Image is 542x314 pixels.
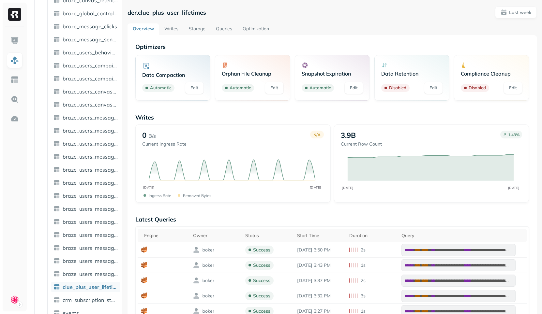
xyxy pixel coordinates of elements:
img: table [53,23,60,30]
img: table [53,114,60,121]
p: Latest Queries [135,216,529,223]
p: success [253,247,270,253]
p: Writes [135,114,529,121]
img: table [53,127,60,134]
img: table [53,36,60,43]
span: braze_users_messages_email_delivery [63,140,118,147]
tspan: [DATE] [310,185,321,190]
p: Automatic [309,85,331,91]
p: B/s [148,132,156,140]
a: braze_users_behaviors_uninstall [51,47,120,58]
a: braze_users_messages_pushnotification_send [51,256,120,266]
a: Edit [424,82,443,94]
p: looker [202,262,214,268]
a: braze_users_messages_inappmessage_click [51,204,120,214]
a: braze_users_messages_pushnotification_bounce [51,230,120,240]
span: braze_users_messages_email_markasspam [63,153,118,160]
span: braze_users_messages_email_open [63,166,118,173]
img: table [53,271,60,277]
a: Queries [211,23,237,35]
span: braze_users_messages_pushnotification_bounce [63,232,118,238]
span: braze_users_messages_pushnotification_open [63,245,118,251]
a: braze_users_messages_inappmessage_impression [51,217,120,227]
img: table [53,101,60,108]
tspan: [DATE] [342,186,353,190]
p: 0 [142,131,146,140]
p: Oct 14, 2025 3:32 PM [297,293,343,299]
a: Edit [345,82,363,94]
p: success [253,262,270,268]
tspan: [DATE] [508,186,519,190]
span: braze_users_messages_webhook_send [63,271,118,277]
div: Duration [349,232,395,239]
p: Removed bytes [183,193,211,198]
a: crm_subscription_started [51,295,120,305]
span: braze_users_messages_email_bounce [63,114,118,121]
p: Ingress Rate [149,193,171,198]
img: table [53,206,60,212]
a: braze_users_messages_email_markasspam [51,151,120,162]
p: success [253,278,270,284]
img: table [53,166,60,173]
span: braze_users_campaigns_conversion [63,62,118,69]
img: table [53,219,60,225]
span: braze_users_messages_pushnotification_send [63,258,118,264]
span: clue_plus_user_lifetimes [63,284,118,290]
p: Disabled [389,85,406,91]
a: braze_users_canvas_conversion [51,86,120,97]
span: braze_users_messages_email_unsubscribe [63,193,118,199]
p: 1.43 % [508,132,519,137]
img: table [53,232,60,238]
a: braze_users_messages_email_delivery [51,138,120,149]
a: Edit [185,82,203,94]
p: Oct 14, 2025 3:50 PM [297,247,343,253]
p: Optimizers [135,43,529,50]
img: table [53,179,60,186]
a: Writes [159,23,184,35]
p: der.clue_plus_user_lifetimes [128,9,206,16]
p: Current Row Count [341,141,382,147]
p: Automatic [230,85,251,91]
a: braze_users_canvas_entry [51,99,120,110]
img: table [53,10,60,17]
p: Orphan File Cleanup [222,70,283,77]
tspan: [DATE] [143,185,155,190]
div: Start Time [297,232,343,239]
img: Optimization [10,115,19,123]
a: braze_message_sends [51,34,120,45]
span: braze_users_messages_email_send [63,179,118,186]
a: braze_users_campaigns_enrollincontrol [51,73,120,84]
p: 1s [361,262,366,268]
a: braze_users_campaigns_conversion [51,60,120,71]
span: braze_users_messages_email_click [63,127,118,134]
span: crm_subscription_started [63,297,118,303]
a: Edit [504,82,522,94]
img: table [53,153,60,160]
img: table [53,140,60,147]
a: braze_users_messages_email_send [51,178,120,188]
img: Query Explorer [10,95,19,104]
img: Ryft [8,8,21,21]
a: braze_users_messages_webhook_send [51,269,120,279]
img: table [53,245,60,251]
p: looker [202,278,214,284]
img: Assets [10,56,19,64]
span: braze_users_messages_inappmessage_impression [63,219,118,225]
p: looker [202,247,214,253]
a: braze_global_control_group_users [51,8,120,19]
a: Optimization [237,23,274,35]
img: table [53,49,60,56]
a: braze_users_messages_email_bounce [51,112,120,123]
p: Data Retention [381,70,443,77]
a: braze_users_messages_pushnotification_open [51,243,120,253]
p: Oct 14, 2025 3:37 PM [297,278,343,284]
img: table [53,88,60,95]
p: Compliance Cleanup [461,70,522,77]
p: looker [202,293,214,299]
p: Snapshot Expiration [302,70,363,77]
p: 2s [361,247,366,253]
span: braze_message_sends [63,36,118,43]
a: Edit [265,82,283,94]
img: Dashboard [10,36,19,45]
span: braze_users_messages_inappmessage_click [63,206,118,212]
